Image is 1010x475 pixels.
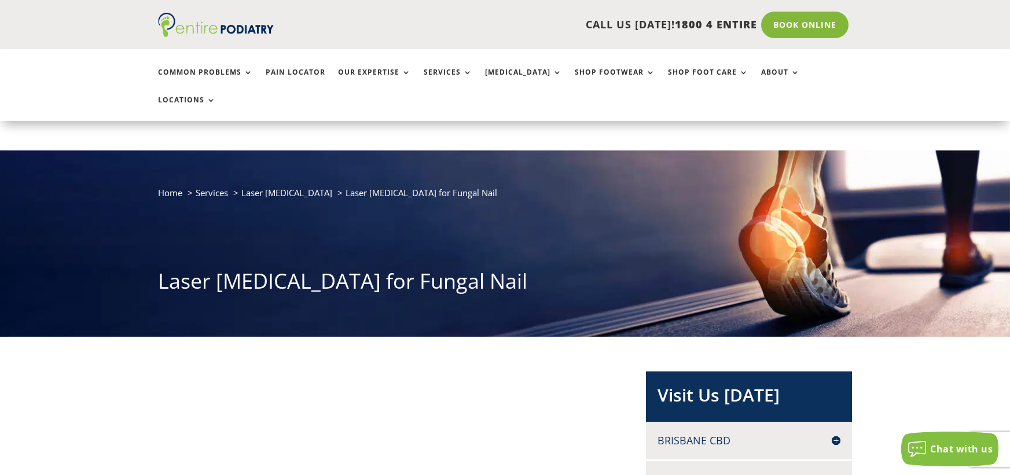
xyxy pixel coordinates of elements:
[930,443,993,455] span: Chat with us
[761,12,849,38] a: Book Online
[575,68,655,93] a: Shop Footwear
[196,187,228,198] a: Services
[266,68,325,93] a: Pain Locator
[241,187,332,198] a: Laser [MEDICAL_DATA]
[158,267,853,301] h1: Laser [MEDICAL_DATA] for Fungal Nail
[318,17,757,32] p: CALL US [DATE]!
[668,68,748,93] a: Shop Foot Care
[158,185,853,209] nav: breadcrumb
[675,17,757,31] span: 1800 4 ENTIRE
[658,383,840,413] h2: Visit Us [DATE]
[158,68,253,93] a: Common Problems
[158,13,274,37] img: logo (1)
[158,28,274,39] a: Entire Podiatry
[761,68,800,93] a: About
[158,187,182,198] a: Home
[901,432,998,466] button: Chat with us
[658,433,840,448] h4: Brisbane CBD
[485,68,562,93] a: [MEDICAL_DATA]
[424,68,472,93] a: Services
[158,96,216,121] a: Locations
[346,187,497,198] span: Laser [MEDICAL_DATA] for Fungal Nail
[338,68,411,93] a: Our Expertise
